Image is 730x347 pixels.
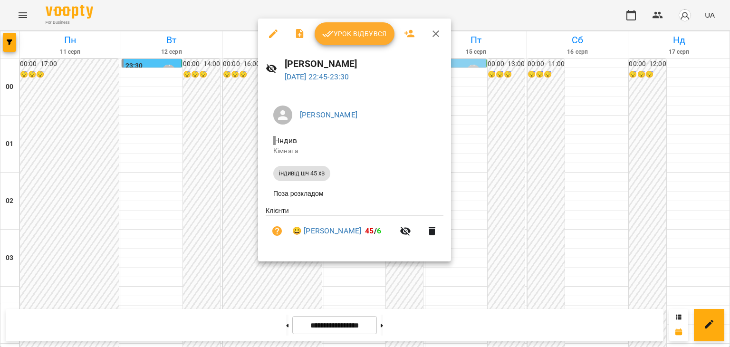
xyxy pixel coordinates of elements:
[377,226,381,235] span: 6
[273,146,436,156] p: Кімната
[300,110,357,119] a: [PERSON_NAME]
[292,225,361,237] a: 😀 [PERSON_NAME]
[266,206,443,250] ul: Клієнти
[315,22,394,45] button: Урок відбувся
[266,220,288,242] button: Візит ще не сплачено. Додати оплату?
[273,169,330,178] span: індивід шч 45 хв
[266,185,443,202] li: Поза розкладом
[322,28,387,39] span: Урок відбувся
[365,226,381,235] b: /
[285,72,349,81] a: [DATE] 22:45-23:30
[273,136,299,145] span: - Індив
[365,226,374,235] span: 45
[285,57,443,71] h6: [PERSON_NAME]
